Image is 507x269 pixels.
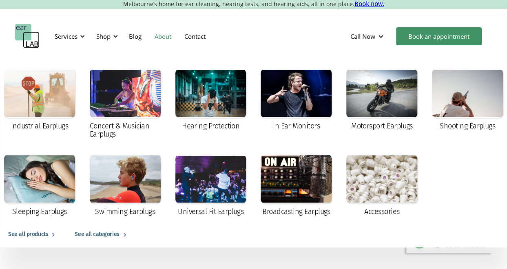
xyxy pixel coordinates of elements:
div: Shooting Earplugs [440,122,495,130]
div: Sleeping Earplugs [12,207,67,216]
a: Swimming Earplugs [86,150,165,221]
div: Industrial Earplugs [11,122,69,130]
a: Universal Fit Earplugs [171,150,250,221]
div: Accessories [364,207,399,216]
div: Concert & Musician Earplugs [90,122,161,138]
a: Concert & Musician Earplugs [86,65,165,144]
a: Motorsport Earplugs [342,65,421,136]
div: Services [55,32,77,40]
a: Blog [122,24,148,48]
div: Swimming Earplugs [95,207,155,216]
div: Call Now [344,24,392,49]
div: See all categories [75,229,119,239]
a: Shooting Earplugs [428,65,507,136]
div: Shop [96,32,111,40]
a: See all categories [66,221,137,247]
div: Broadcasting Earplugs [262,207,330,216]
a: home [15,24,40,49]
a: Broadcasting Earplugs [257,150,336,221]
a: Book an appointment [396,27,482,45]
div: Motorsport Earplugs [351,122,413,130]
div: In Ear Monitors [273,122,320,130]
a: In Ear Monitors [257,65,336,136]
a: Hearing Protection [171,65,250,136]
div: Services [50,24,87,49]
div: See all products [8,229,48,239]
div: Call Now [350,32,375,40]
a: Accessories [342,150,421,221]
div: Universal Fit Earplugs [178,207,244,216]
a: About [148,24,178,48]
a: Contact [178,24,212,48]
div: Shop [91,24,120,49]
div: Hearing Protection [182,122,239,130]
